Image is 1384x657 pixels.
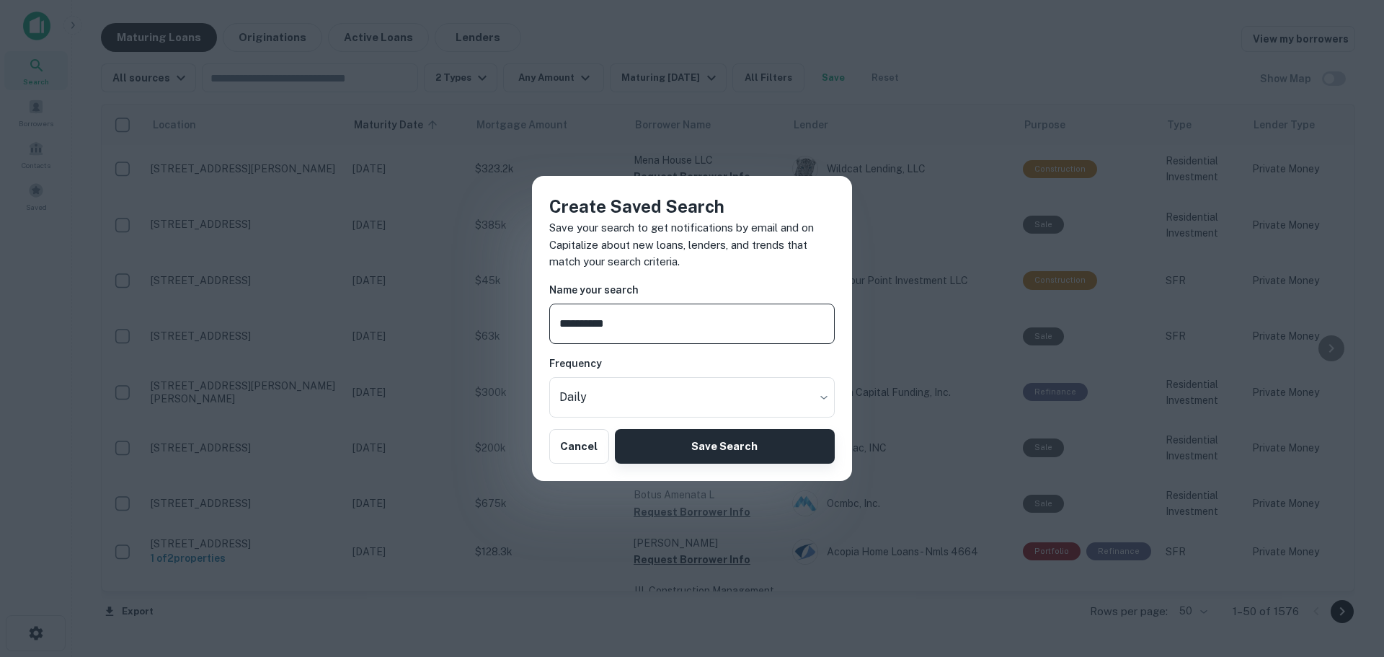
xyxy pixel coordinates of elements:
p: Save your search to get notifications by email and on Capitalize about new loans, lenders, and tr... [549,219,835,270]
h4: Create Saved Search [549,193,835,219]
h6: Frequency [549,356,835,371]
button: Save Search [615,429,835,464]
h6: Name your search [549,282,835,298]
button: Cancel [549,429,609,464]
div: Without label [549,377,835,418]
iframe: Chat Widget [1312,542,1384,611]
